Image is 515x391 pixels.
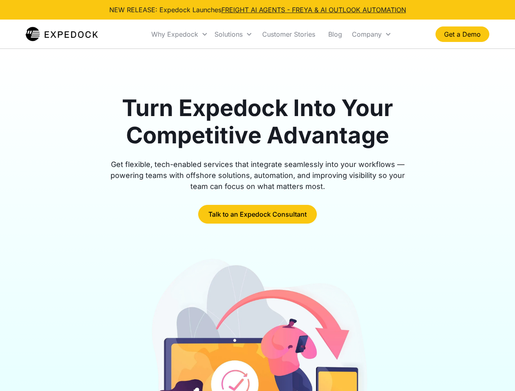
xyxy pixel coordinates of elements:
[101,94,414,149] h1: Turn Expedock Into Your Competitive Advantage
[349,20,395,48] div: Company
[322,20,349,48] a: Blog
[435,26,489,42] a: Get a Demo
[474,352,515,391] iframe: Chat Widget
[148,20,211,48] div: Why Expedock
[352,30,382,38] div: Company
[26,26,98,42] img: Expedock Logo
[151,30,198,38] div: Why Expedock
[26,26,98,42] a: home
[256,20,322,48] a: Customer Stories
[198,205,317,224] a: Talk to an Expedock Consultant
[221,6,406,14] a: FREIGHT AI AGENTS - FREYA & AI OUTLOOK AUTOMATION
[101,159,414,192] div: Get flexible, tech-enabled services that integrate seamlessly into your workflows — powering team...
[214,30,243,38] div: Solutions
[211,20,256,48] div: Solutions
[109,5,406,15] div: NEW RELEASE: Expedock Launches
